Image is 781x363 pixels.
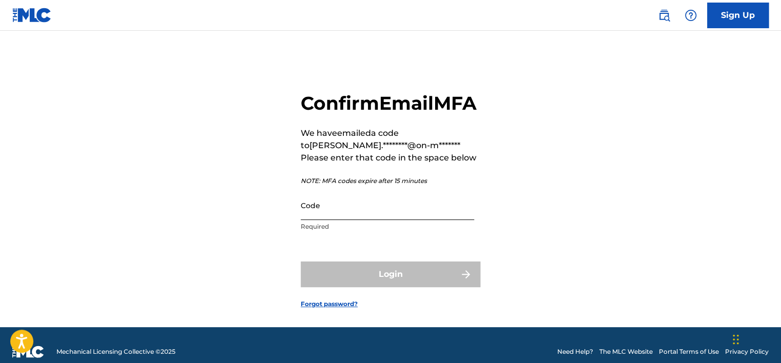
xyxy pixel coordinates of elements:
[707,3,769,28] a: Sign Up
[301,176,480,186] p: NOTE: MFA codes expire after 15 minutes
[725,347,769,356] a: Privacy Policy
[658,9,670,22] img: search
[733,324,739,355] div: Drag
[654,5,674,26] a: Public Search
[12,8,52,23] img: MLC Logo
[659,347,719,356] a: Portal Terms of Use
[730,314,781,363] iframe: Chat Widget
[685,9,697,22] img: help
[301,152,480,164] p: Please enter that code in the space below
[680,5,701,26] div: Help
[301,299,358,309] a: Forgot password?
[12,346,44,358] img: logo
[301,92,480,115] h2: Confirm Email MFA
[599,347,653,356] a: The MLC Website
[301,222,474,231] p: Required
[56,347,175,356] span: Mechanical Licensing Collective © 2025
[557,347,593,356] a: Need Help?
